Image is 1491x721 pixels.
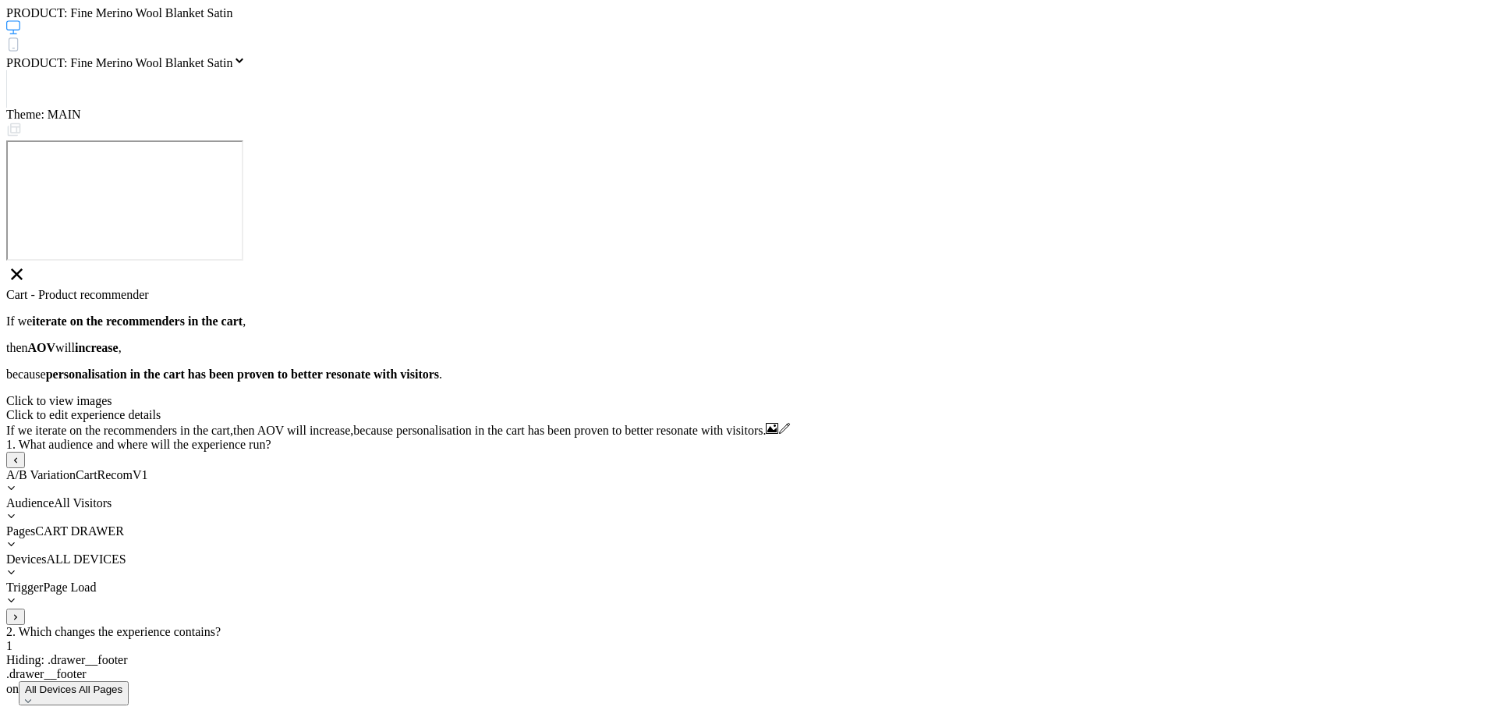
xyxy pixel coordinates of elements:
[47,552,126,566] span: ALL DEVICES
[439,368,442,381] span: .
[76,468,147,481] span: CartRecomV1
[19,681,129,705] button: All Devices All Pagesdown arrow
[32,314,243,328] strong: iterate on the recommenders in the cart
[55,341,75,354] span: will
[119,341,122,354] span: ,
[6,368,46,381] span: because
[46,368,439,381] strong: personalisation in the cart has been proven to better resonate with visitors
[35,524,123,538] span: CART DRAWER
[6,625,221,638] span: 2. Which changes the experience contains?
[25,699,31,703] img: down arrow
[6,468,76,481] span: A/B Variation
[6,288,149,301] span: Cart - Product recommender
[6,496,54,510] span: Audience
[6,524,35,538] span: Pages
[6,56,233,69] span: PRODUCT: Fine Merino Wool Blanket Satin
[6,394,1485,408] div: Click to view images
[6,341,28,354] span: then
[6,6,233,20] span: PRODUCT: Fine Merino Wool Blanket Satin
[6,667,87,680] span: .drawer__footer
[6,682,19,695] span: on
[6,314,32,328] span: If we
[6,438,271,451] span: 1. What audience and where will the experience run?
[6,581,43,594] span: Trigger
[54,496,112,510] span: All Visitors
[6,108,81,121] span: Theme: MAIN
[243,314,246,328] span: ,
[6,552,47,566] span: Devices
[48,653,128,666] span: .drawer__footer
[6,653,1485,705] span: Hiding :
[43,581,96,594] span: Page Load
[75,341,119,354] strong: increase
[6,639,1485,653] div: 1
[6,408,1485,422] div: Click to edit experience details
[6,424,766,437] span: If we iterate on the recommenders in the cart,then AOV will increase,because personalisation in t...
[28,341,56,354] strong: AOV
